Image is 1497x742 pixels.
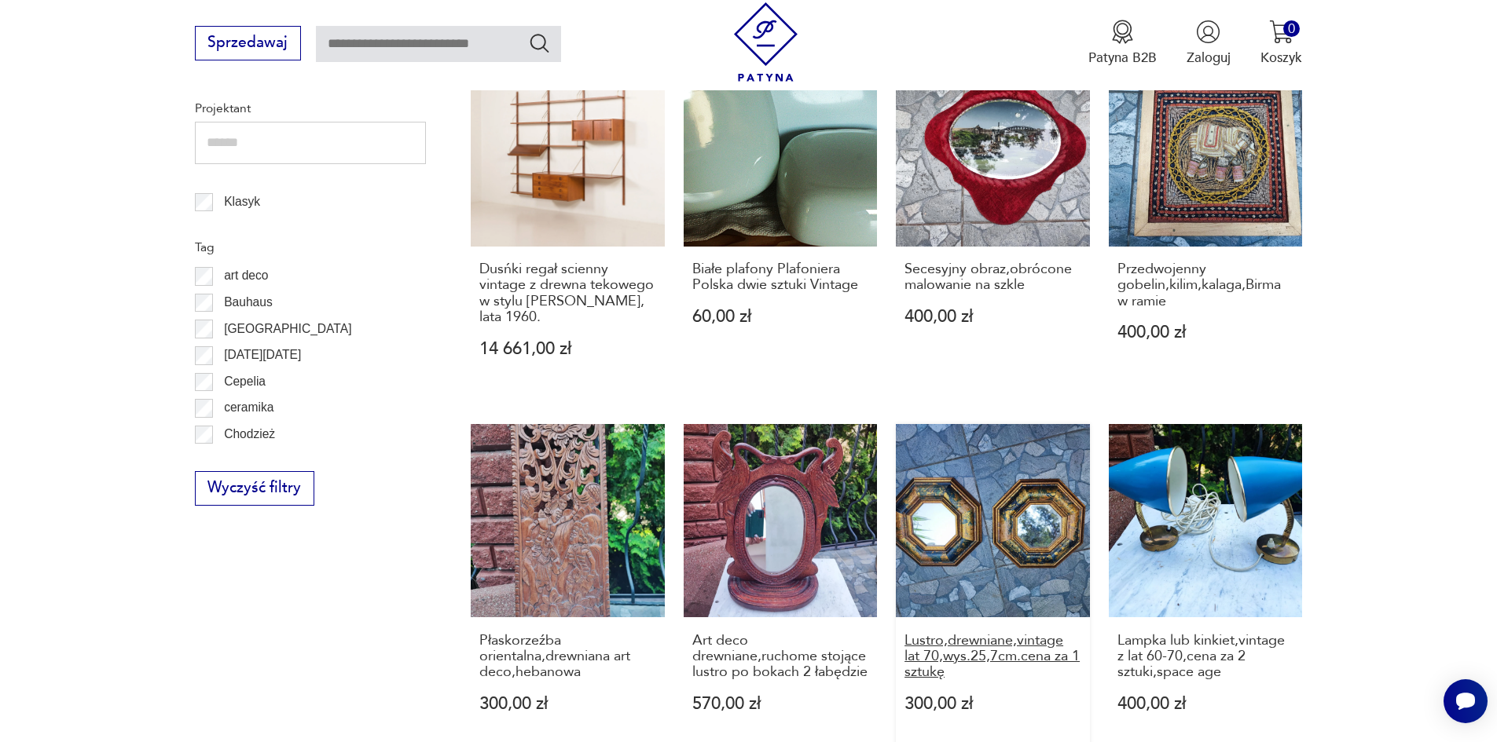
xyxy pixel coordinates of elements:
[224,192,260,212] p: Klasyk
[195,98,426,119] p: Projektant
[195,38,301,50] a: Sprzedawaj
[224,345,301,365] p: [DATE][DATE]
[1444,679,1488,723] iframe: Smartsupp widget button
[479,341,656,357] p: 14 661,00 zł
[1196,20,1220,44] img: Ikonka użytkownika
[224,265,268,286] p: art deco
[1117,261,1294,309] h3: Przedwojenny gobelin,kilim,kalaga,Birma w ramie
[692,309,869,325] p: 60,00 zł
[904,696,1081,712] p: 300,00 zł
[224,397,273,418] p: ceramika
[471,53,665,393] a: Dusńki regał scienny vintage z drewna tekowego w stylu Poul Cadovius, lata 1960.Dusńki regał scie...
[195,471,314,506] button: Wyczyść filtry
[1117,633,1294,681] h3: Lampka lub kinkiet,vintage z lat 60-70,cena za 2 sztuki,space age
[1088,20,1157,67] button: Patyna B2B
[479,696,656,712] p: 300,00 zł
[1283,20,1300,37] div: 0
[692,633,869,681] h3: Art deco drewniane,ruchome stojące lustro po bokach 2 łabędzie
[1269,20,1293,44] img: Ikona koszyka
[195,237,426,258] p: Tag
[692,696,869,712] p: 570,00 zł
[1260,49,1302,67] p: Koszyk
[896,53,1090,393] a: Secesyjny obraz,obrócone malowanie na szkleSecesyjny obraz,obrócone malowanie na szkle400,00 zł
[224,319,351,339] p: [GEOGRAPHIC_DATA]
[684,53,878,393] a: Białe plafony Plafoniera Polska dwie sztuki VintageBiałe plafony Plafoniera Polska dwie sztuki Vi...
[1117,696,1294,712] p: 400,00 zł
[479,261,656,326] h3: Dusńki regał scienny vintage z drewna tekowego w stylu [PERSON_NAME], lata 1960.
[904,261,1081,294] h3: Secesyjny obraz,obrócone malowanie na szkle
[479,633,656,681] h3: Płaskorzeźba orientalna,drewniana art deco,hebanowa
[1117,324,1294,341] p: 400,00 zł
[1088,20,1157,67] a: Ikona medaluPatyna B2B
[1187,49,1231,67] p: Zaloguj
[1109,53,1303,393] a: Przedwojenny gobelin,kilim,kalaga,Birma w ramiePrzedwojenny gobelin,kilim,kalaga,Birma w ramie400...
[224,371,266,392] p: Cepelia
[528,31,551,54] button: Szukaj
[1187,20,1231,67] button: Zaloguj
[224,424,275,444] p: Chodzież
[692,261,869,294] h3: Białe plafony Plafoniera Polska dwie sztuki Vintage
[1110,20,1135,44] img: Ikona medalu
[1260,20,1302,67] button: 0Koszyk
[726,2,805,82] img: Patyna - sklep z meblami i dekoracjami vintage
[904,309,1081,325] p: 400,00 zł
[224,292,273,313] p: Bauhaus
[1088,49,1157,67] p: Patyna B2B
[224,451,271,471] p: Ćmielów
[904,633,1081,681] h3: Lustro,drewniane,vintage lat 70,wys.25,7cm.cena za 1 sztukę
[195,26,301,60] button: Sprzedawaj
